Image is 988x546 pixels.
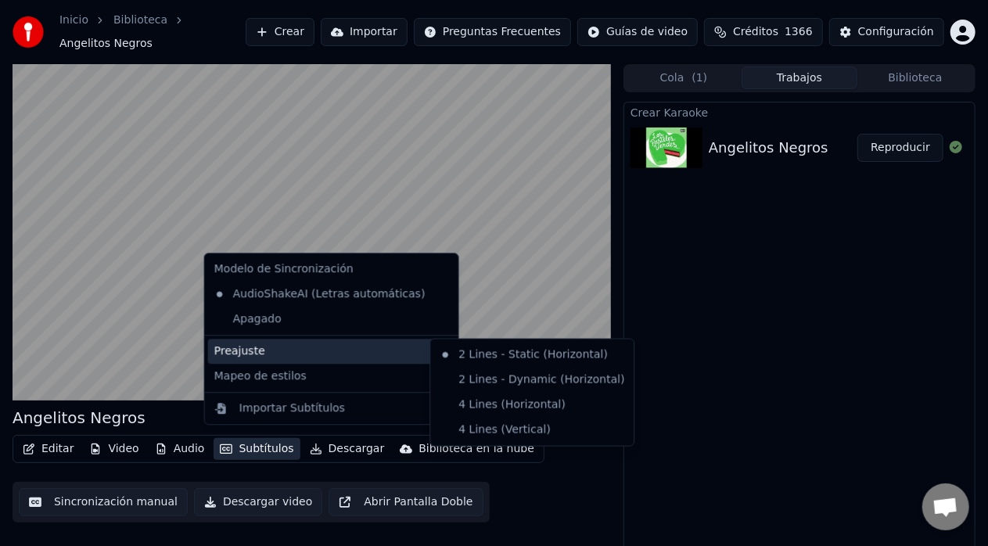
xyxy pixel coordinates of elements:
[149,438,211,460] button: Audio
[709,137,828,159] div: Angelitos Negros
[733,24,778,40] span: Créditos
[692,70,707,86] span: ( 1 )
[208,339,455,364] div: Preajuste
[577,18,698,46] button: Guías de video
[19,488,188,516] button: Sincronización manual
[239,401,345,416] div: Importar Subtítulos
[433,418,631,443] div: 4 Lines (Vertical)
[208,257,455,282] div: Modelo de Sincronización
[208,364,455,389] div: Mapeo de estilos
[13,407,146,429] div: Angelitos Negros
[433,343,631,368] div: 2 Lines - Static (Horizontal)
[16,438,80,460] button: Editar
[214,438,300,460] button: Subtítulos
[208,282,432,307] div: AudioShakeAI (Letras automáticas)
[858,24,934,40] div: Configuración
[59,13,246,52] nav: breadcrumb
[704,18,823,46] button: Créditos1366
[829,18,944,46] button: Configuración
[785,24,813,40] span: 1366
[321,18,408,46] button: Importar
[857,134,943,162] button: Reproducir
[59,13,88,28] a: Inicio
[433,393,631,418] div: 4 Lines (Horizontal)
[624,102,975,121] div: Crear Karaoke
[419,441,534,457] div: Biblioteca en la nube
[742,66,857,89] button: Trabajos
[13,16,44,48] img: youka
[83,438,145,460] button: Video
[433,368,631,393] div: 2 Lines - Dynamic (Horizontal)
[329,488,483,516] button: Abrir Pantalla Doble
[194,488,322,516] button: Descargar video
[59,36,153,52] span: Angelitos Negros
[208,307,455,332] div: Apagado
[626,66,742,89] button: Cola
[246,18,314,46] button: Crear
[857,66,973,89] button: Biblioteca
[113,13,167,28] a: Biblioteca
[922,483,969,530] div: Chat abierto
[414,18,571,46] button: Preguntas Frecuentes
[304,438,391,460] button: Descargar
